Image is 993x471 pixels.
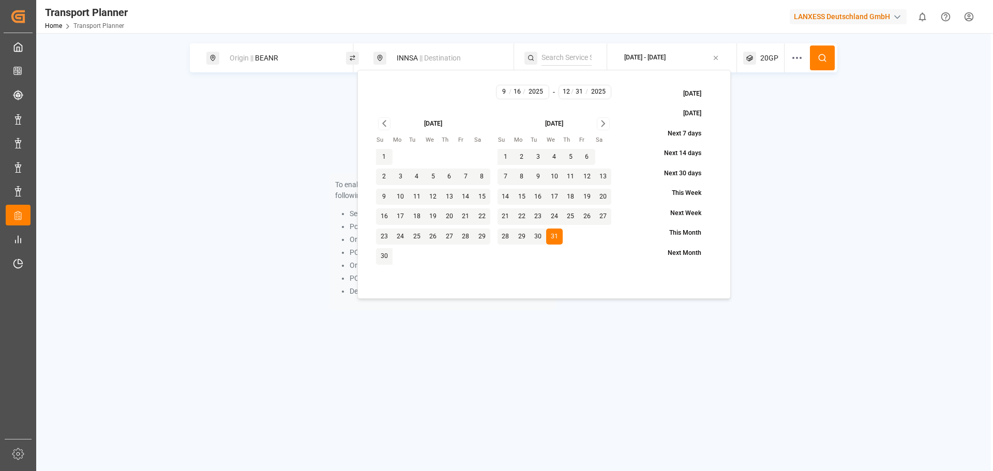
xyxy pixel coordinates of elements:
button: Go to previous month [378,117,391,130]
button: 17 [393,208,409,225]
button: 9 [376,189,393,205]
div: - [553,85,555,99]
button: 4 [409,169,425,185]
button: 4 [546,149,563,165]
button: 11 [409,189,425,205]
li: Destination and Service String [350,286,550,297]
th: Friday [458,135,474,145]
button: 17 [546,189,563,205]
button: 10 [546,169,563,185]
input: D [511,87,524,97]
th: Tuesday [530,135,547,145]
button: 21 [458,208,474,225]
button: 22 [474,208,490,225]
button: This Week [648,185,712,203]
button: LANXESS Deutschland GmbH [790,7,911,26]
button: Go to next month [597,117,610,130]
button: 25 [563,208,579,225]
button: 27 [595,208,612,225]
li: Service String [350,208,550,219]
button: Help Center [934,5,957,28]
span: / [509,87,511,97]
a: Home [45,22,62,29]
button: 28 [498,229,514,245]
button: 10 [393,189,409,205]
button: 31 [546,229,563,245]
button: This Month [645,224,712,242]
button: 19 [425,208,442,225]
li: Origin and Destination [350,234,550,245]
button: 29 [514,229,530,245]
th: Saturday [474,135,490,145]
span: / [585,87,588,97]
input: D [573,87,586,97]
button: 1 [498,149,514,165]
button: 12 [579,169,595,185]
button: 11 [563,169,579,185]
button: [DATE] - [DATE] [613,48,731,68]
button: 23 [376,229,393,245]
button: 29 [474,229,490,245]
button: 13 [441,189,458,205]
li: POD and Service String [350,273,550,284]
button: 28 [458,229,474,245]
button: 16 [376,208,393,225]
input: M [561,87,571,97]
span: Origin || [230,54,253,62]
button: 20 [441,208,458,225]
button: Next Week [646,204,712,222]
input: Search Service String [541,50,592,66]
th: Thursday [441,135,458,145]
button: 20 [595,189,612,205]
button: 9 [530,169,547,185]
button: 13 [595,169,612,185]
button: 6 [579,149,595,165]
input: M [499,87,509,97]
button: 27 [441,229,458,245]
button: 18 [409,208,425,225]
span: / [571,87,574,97]
button: 2 [376,169,393,185]
button: [DATE] [659,85,712,103]
div: [DATE] [545,119,563,129]
th: Wednesday [425,135,442,145]
button: 24 [546,208,563,225]
button: 8 [474,169,490,185]
button: 26 [579,208,595,225]
button: 16 [530,189,547,205]
div: LANXESS Deutschland GmbH [790,9,907,24]
button: show 0 new notifications [911,5,934,28]
button: 26 [425,229,442,245]
th: Monday [393,135,409,145]
li: Port Pair [350,221,550,232]
button: 1 [376,149,393,165]
div: [DATE] [424,119,442,129]
button: Next 14 days [640,145,712,163]
button: 19 [579,189,595,205]
button: 8 [514,169,530,185]
div: INNSA [390,49,502,68]
p: To enable searching, add ETA, ETD, containerType and one of the following: [335,179,550,201]
th: Wednesday [546,135,563,145]
input: YYYY [525,87,547,97]
th: Friday [579,135,595,145]
button: Next Month [644,244,712,262]
div: [DATE] - [DATE] [624,53,666,63]
th: Sunday [376,135,393,145]
th: Tuesday [409,135,425,145]
button: Next 7 days [644,125,712,143]
button: 21 [498,208,514,225]
button: 3 [530,149,547,165]
button: 18 [563,189,579,205]
button: 30 [376,248,393,265]
button: 12 [425,189,442,205]
button: 5 [563,149,579,165]
button: Next 30 days [640,164,712,183]
div: Transport Planner [45,5,128,20]
li: POL and Service String [350,247,550,258]
button: 7 [498,169,514,185]
button: 14 [458,189,474,205]
button: 15 [474,189,490,205]
button: 5 [425,169,442,185]
th: Thursday [563,135,579,145]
